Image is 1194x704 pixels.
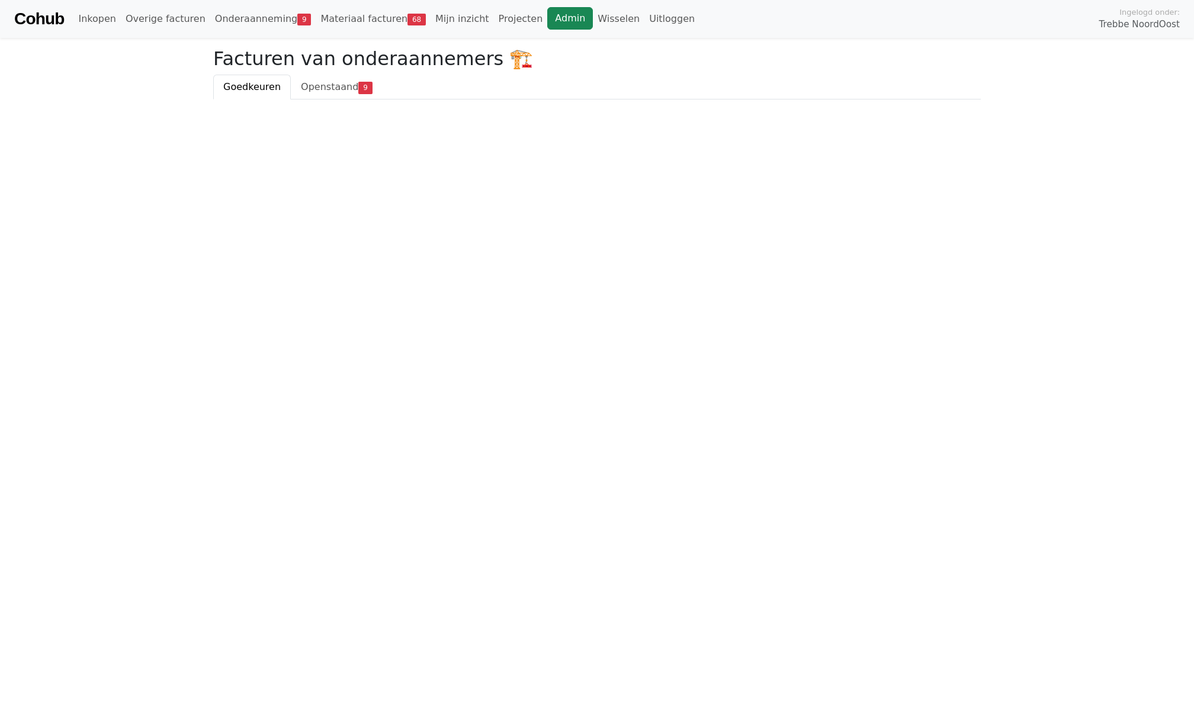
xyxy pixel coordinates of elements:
[121,7,210,31] a: Overige facturen
[644,7,699,31] a: Uitloggen
[210,7,316,31] a: Onderaanneming9
[1119,7,1180,18] span: Ingelogd onder:
[14,5,64,33] a: Cohub
[358,82,372,94] span: 9
[547,7,593,30] a: Admin
[494,7,548,31] a: Projecten
[316,7,431,31] a: Materiaal facturen68
[407,14,426,25] span: 68
[301,81,358,92] span: Openstaand
[223,81,281,92] span: Goedkeuren
[431,7,494,31] a: Mijn inzicht
[1099,18,1180,31] span: Trebbe NoordOost
[73,7,120,31] a: Inkopen
[297,14,311,25] span: 9
[291,75,382,99] a: Openstaand9
[213,47,981,70] h2: Facturen van onderaannemers 🏗️
[593,7,644,31] a: Wisselen
[213,75,291,99] a: Goedkeuren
